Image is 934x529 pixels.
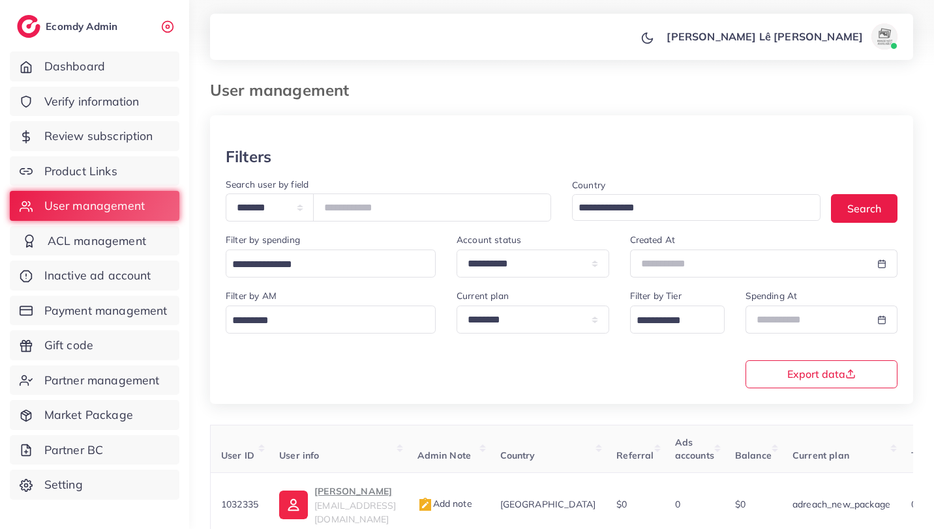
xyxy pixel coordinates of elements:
[226,147,271,166] h3: Filters
[44,93,140,110] span: Verify information
[48,233,146,250] span: ACL management
[44,372,160,389] span: Partner management
[226,178,309,191] label: Search user by field
[457,233,521,246] label: Account status
[44,337,93,354] span: Gift code
[226,250,436,278] div: Search for option
[735,450,772,461] span: Balance
[500,450,535,461] span: Country
[226,289,277,302] label: Filter by AM
[221,450,254,461] span: User ID
[572,179,605,192] label: Country
[787,369,856,379] span: Export data
[659,23,903,50] a: [PERSON_NAME] Lê [PERSON_NAME]avatar
[44,302,168,319] span: Payment management
[630,289,682,302] label: Filter by Tier
[226,233,300,246] label: Filter by spending
[616,498,627,510] span: $0
[616,450,654,461] span: Referral
[632,311,708,331] input: Search for option
[911,450,929,461] span: Tier
[44,197,145,214] span: User management
[46,20,121,33] h2: Ecomdy Admin
[210,81,359,100] h3: User management
[10,296,179,326] a: Payment management
[746,360,898,388] button: Export data
[279,450,319,461] span: User info
[630,233,676,246] label: Created At
[10,87,179,117] a: Verify information
[10,470,179,500] a: Setting
[746,289,798,302] label: Spending At
[44,163,117,180] span: Product Links
[10,365,179,395] a: Partner management
[831,194,897,222] button: Search
[17,15,121,38] a: logoEcomdy Admin
[792,450,849,461] span: Current plan
[10,261,179,291] a: Inactive ad account
[871,23,897,50] img: avatar
[10,156,179,186] a: Product Links
[44,267,151,284] span: Inactive ad account
[500,498,596,510] span: [GEOGRAPHIC_DATA]
[735,498,746,510] span: $0
[221,498,258,510] span: 1032335
[10,191,179,221] a: User management
[10,121,179,151] a: Review subscription
[17,15,40,38] img: logo
[226,306,436,334] div: Search for option
[44,442,104,459] span: Partner BC
[630,306,725,334] div: Search for option
[572,194,821,221] div: Search for option
[44,407,133,423] span: Market Package
[279,483,396,526] a: [PERSON_NAME][EMAIL_ADDRESS][DOMAIN_NAME]
[228,255,419,275] input: Search for option
[44,58,105,75] span: Dashboard
[10,435,179,465] a: Partner BC
[574,198,804,218] input: Search for option
[667,29,863,44] p: [PERSON_NAME] Lê [PERSON_NAME]
[911,498,916,510] span: 0
[417,450,472,461] span: Admin Note
[10,400,179,430] a: Market Package
[10,330,179,360] a: Gift code
[10,226,179,256] a: ACL management
[457,289,509,302] label: Current plan
[44,128,153,145] span: Review subscription
[417,497,433,513] img: admin_note.cdd0b510.svg
[44,476,83,493] span: Setting
[417,498,472,509] span: Add note
[792,498,890,510] span: adreach_new_package
[10,51,179,81] a: Dashboard
[314,500,396,524] span: [EMAIL_ADDRESS][DOMAIN_NAME]
[675,498,680,510] span: 0
[228,311,419,331] input: Search for option
[314,483,396,499] p: [PERSON_NAME]
[675,436,714,461] span: Ads accounts
[279,491,308,519] img: ic-user-info.36bf1079.svg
